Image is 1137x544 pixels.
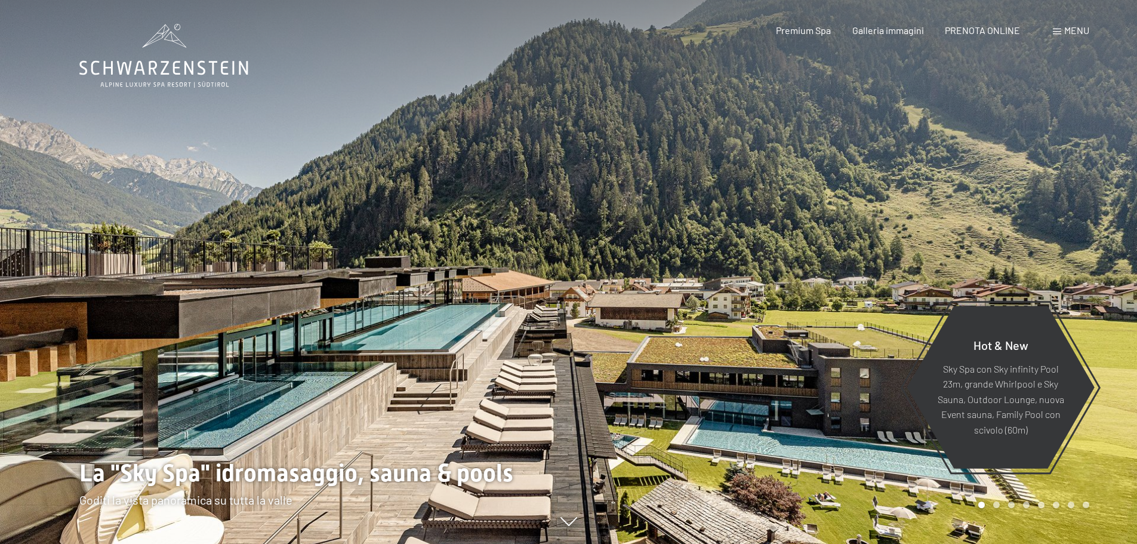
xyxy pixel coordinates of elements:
span: Hot & New [973,337,1028,352]
a: Premium Spa [776,24,831,36]
p: Sky Spa con Sky infinity Pool 23m, grande Whirlpool e Sky Sauna, Outdoor Lounge, nuova Event saun... [936,361,1065,437]
div: Carousel Page 8 [1083,502,1089,508]
div: Carousel Pagination [974,502,1089,508]
a: PRENOTA ONLINE [945,24,1020,36]
div: Carousel Page 5 [1038,502,1044,508]
span: Menu [1064,24,1089,36]
a: Hot & New Sky Spa con Sky infinity Pool 23m, grande Whirlpool e Sky Sauna, Outdoor Lounge, nuova ... [906,305,1095,469]
div: Carousel Page 4 [1023,502,1030,508]
a: Galleria immagini [852,24,924,36]
div: Carousel Page 2 [993,502,1000,508]
div: Carousel Page 1 (Current Slide) [978,502,985,508]
div: Carousel Page 6 [1053,502,1059,508]
div: Carousel Page 3 [1008,502,1015,508]
div: Carousel Page 7 [1068,502,1074,508]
